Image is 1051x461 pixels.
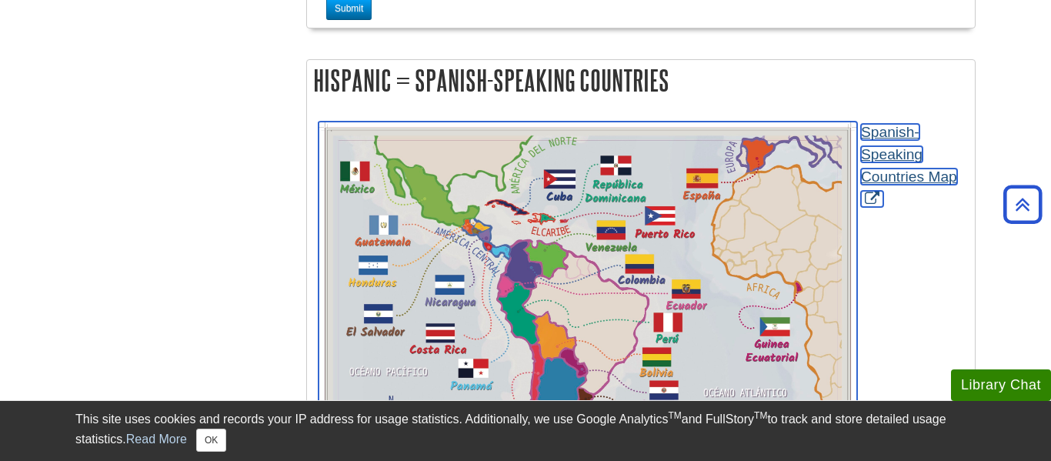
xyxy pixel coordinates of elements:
[196,429,226,452] button: Close
[75,410,976,452] div: This site uses cookies and records your IP address for usage statistics. Additionally, we use Goo...
[998,194,1047,215] a: Back to Top
[668,410,681,421] sup: TM
[126,433,187,446] a: Read More
[861,124,957,206] a: Link opens in new window
[951,369,1051,401] button: Library Chat
[307,60,975,101] h2: Hispanic = Spanish-Speaking Countries
[754,410,767,421] sup: TM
